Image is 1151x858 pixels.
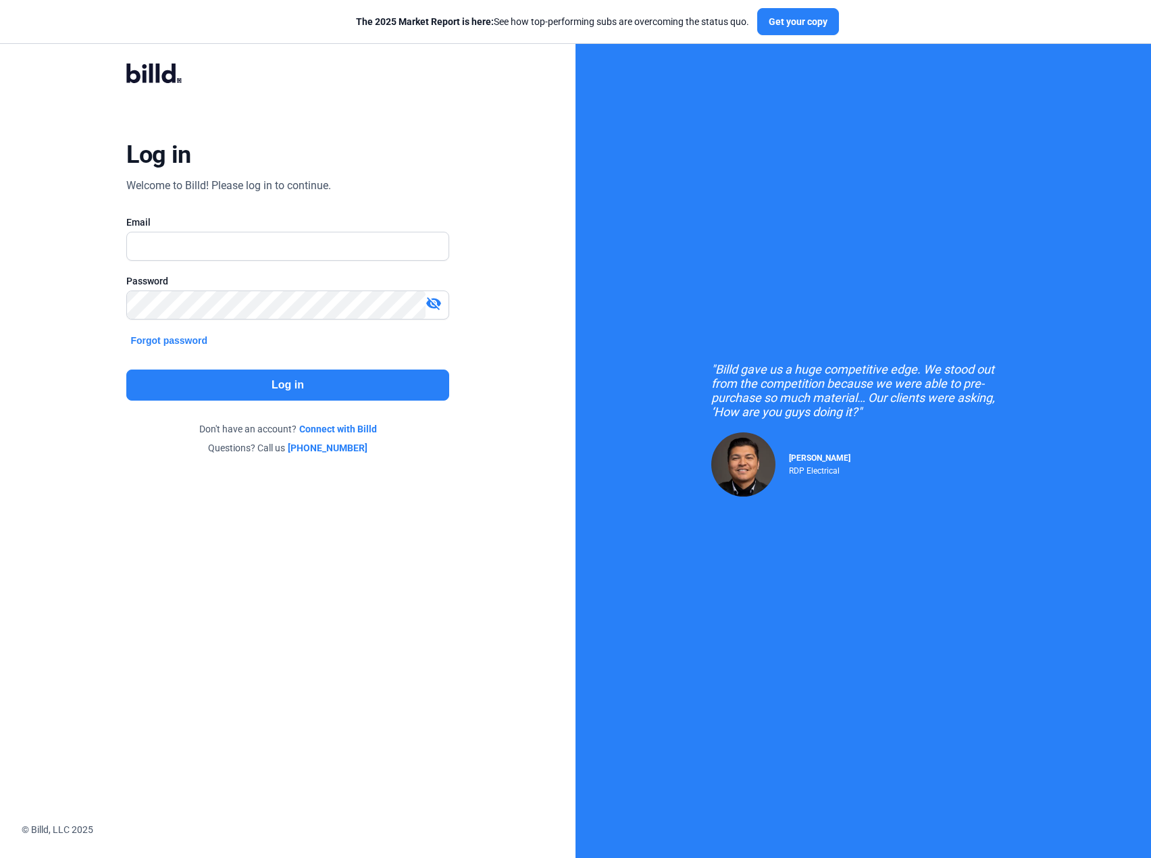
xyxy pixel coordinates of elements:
mat-icon: visibility_off [426,295,442,311]
div: See how top-performing subs are overcoming the status quo. [356,15,749,28]
div: Log in [126,140,190,170]
button: Get your copy [757,8,839,35]
div: Password [126,274,449,288]
button: Log in [126,370,449,401]
div: Questions? Call us [126,441,449,455]
div: Don't have an account? [126,422,449,436]
a: [PHONE_NUMBER] [288,441,367,455]
div: Email [126,216,449,229]
button: Forgot password [126,333,211,348]
img: Raul Pacheco [711,432,775,497]
div: Welcome to Billd! Please log in to continue. [126,178,331,194]
div: RDP Electrical [789,463,850,476]
a: Connect with Billd [299,422,377,436]
span: The 2025 Market Report is here: [356,16,494,27]
span: [PERSON_NAME] [789,453,850,463]
div: "Billd gave us a huge competitive edge. We stood out from the competition because we were able to... [711,362,1015,419]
